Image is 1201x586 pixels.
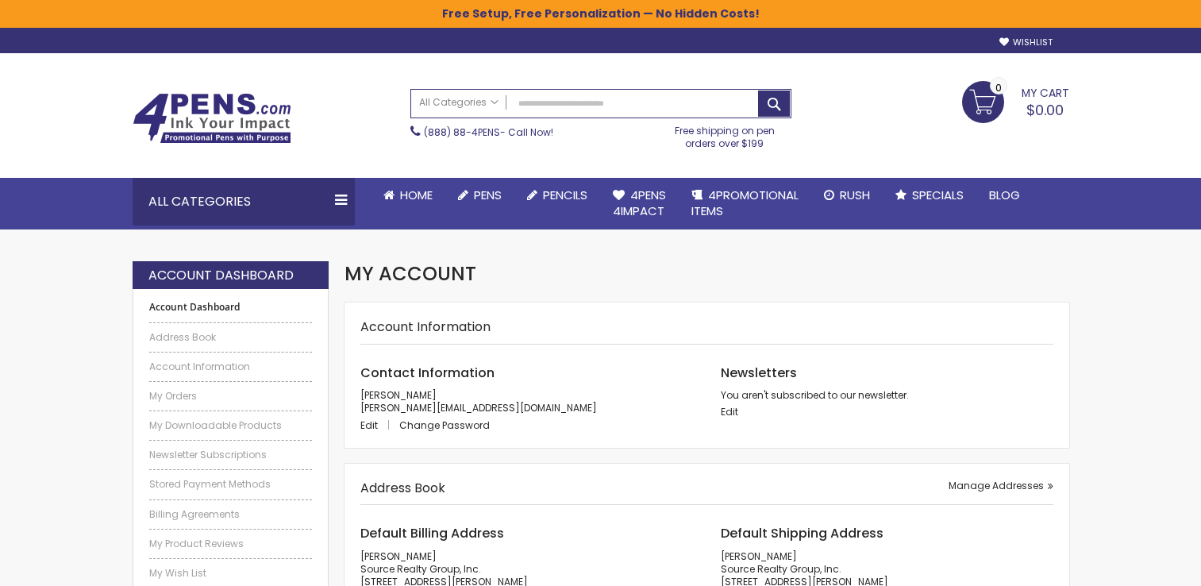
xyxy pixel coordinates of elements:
a: Wishlist [999,37,1053,48]
div: Free shipping on pen orders over $199 [658,118,791,150]
span: My Account [345,260,476,287]
a: My Wish List [149,567,313,580]
span: 4PROMOTIONAL ITEMS [691,187,799,219]
a: Pencils [514,178,600,213]
strong: Account Dashboard [149,301,313,314]
p: You aren't subscribed to our newsletter. [721,389,1053,402]
a: Blog [976,178,1033,213]
a: All Categories [411,90,506,116]
a: Pens [445,178,514,213]
img: 4Pens Custom Pens and Promotional Products [133,93,291,144]
span: Default Shipping Address [721,524,883,542]
strong: Address Book [360,479,445,497]
p: [PERSON_NAME] [PERSON_NAME][EMAIL_ADDRESS][DOMAIN_NAME] [360,389,693,414]
a: Account Information [149,360,313,373]
a: Manage Addresses [949,480,1053,492]
a: My Orders [149,390,313,403]
span: Specials [912,187,964,203]
a: Specials [883,178,976,213]
span: Rush [840,187,870,203]
span: Default Billing Address [360,524,504,542]
span: $0.00 [1026,100,1064,120]
a: (888) 88-4PENS [424,125,500,139]
a: Stored Payment Methods [149,478,313,491]
a: Rush [811,178,883,213]
strong: Account Information [360,318,491,336]
span: Blog [989,187,1020,203]
span: 0 [995,80,1002,95]
span: 4Pens 4impact [613,187,666,219]
span: Newsletters [721,364,797,382]
span: Home [400,187,433,203]
span: Edit [360,418,378,432]
a: 4PROMOTIONALITEMS [679,178,811,229]
a: Home [371,178,445,213]
div: All Categories [133,178,355,226]
span: Manage Addresses [949,479,1044,492]
span: - Call Now! [424,125,553,139]
a: $0.00 0 [962,81,1069,121]
a: Edit [360,418,397,432]
a: 4Pens4impact [600,178,679,229]
span: Pencils [543,187,587,203]
a: Edit [721,405,738,418]
a: Newsletter Subscriptions [149,449,313,461]
a: My Downloadable Products [149,419,313,432]
span: Contact Information [360,364,495,382]
span: All Categories [419,96,498,109]
span: Pens [474,187,502,203]
a: Billing Agreements [149,508,313,521]
a: Address Book [149,331,313,344]
a: My Product Reviews [149,538,313,550]
a: Change Password [399,418,490,432]
strong: Account Dashboard [148,267,294,284]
